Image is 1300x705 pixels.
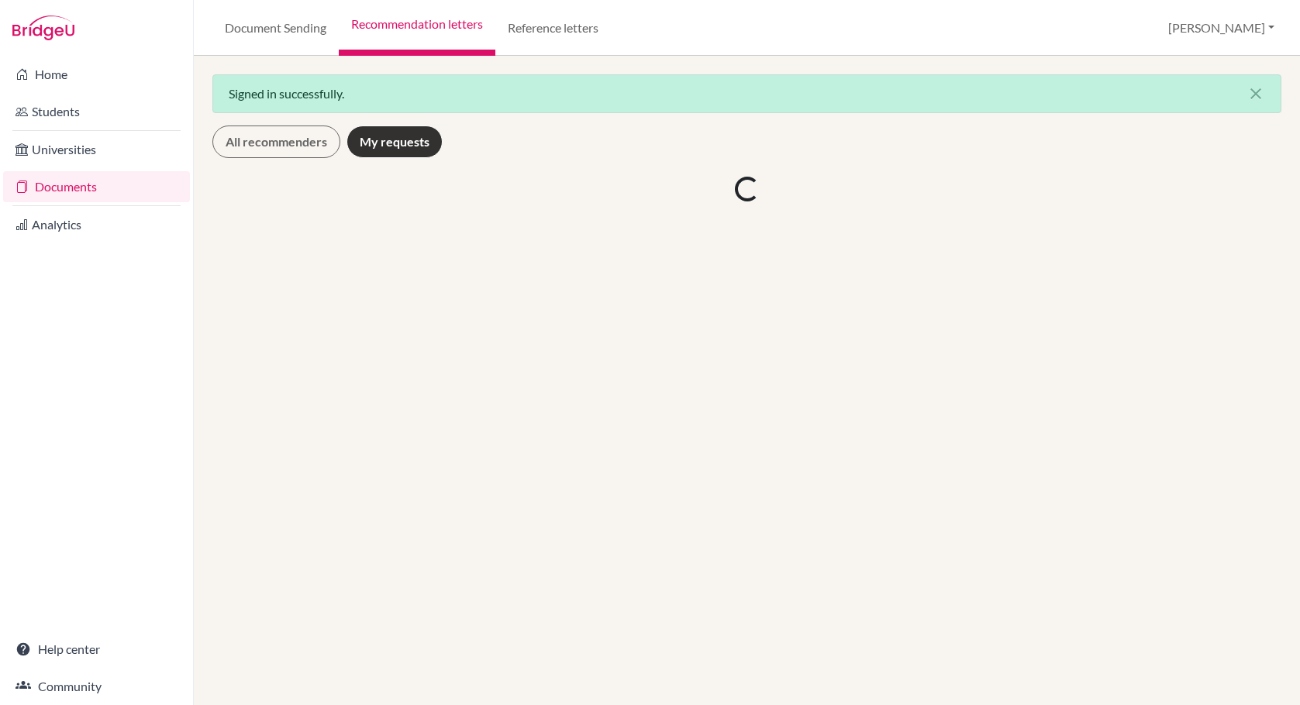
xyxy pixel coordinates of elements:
[3,671,190,702] a: Community
[3,209,190,240] a: Analytics
[3,59,190,90] a: Home
[3,634,190,665] a: Help center
[1161,13,1281,43] button: [PERSON_NAME]
[212,74,1281,113] div: Signed in successfully.
[12,15,74,40] img: Bridge-U
[3,134,190,165] a: Universities
[1247,84,1265,103] i: close
[3,96,190,127] a: Students
[212,126,340,158] a: All recommenders
[733,175,760,203] div: Loading...
[1231,75,1281,112] button: Close
[347,126,443,158] a: My requests
[3,171,190,202] a: Documents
